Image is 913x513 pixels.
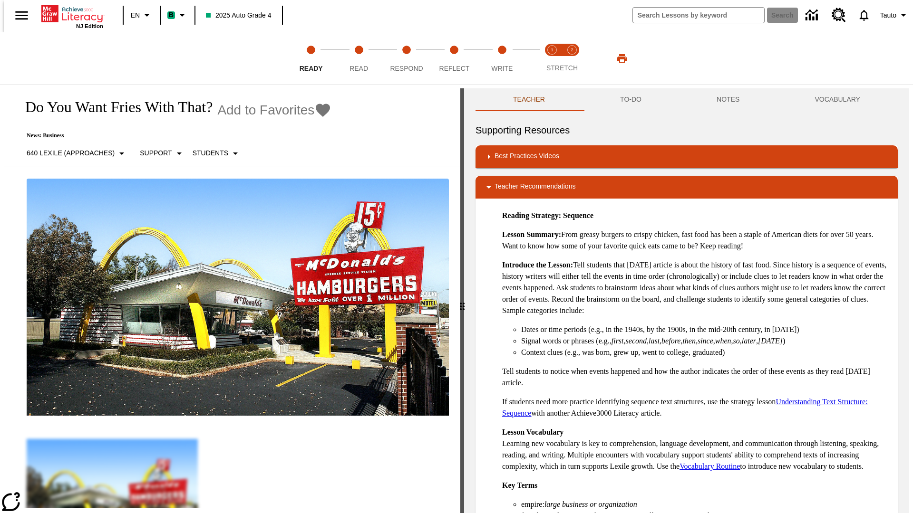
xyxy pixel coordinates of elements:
p: Support [140,148,172,158]
button: Select Lexile, 640 Lexile (Approaches) [23,145,131,162]
h6: Supporting Resources [476,123,898,138]
a: Data Center [800,2,826,28]
h1: Do You Want Fries With That? [15,98,213,116]
span: Reflect [439,65,470,72]
span: NJ Edition [76,23,103,29]
button: Select Student [189,145,245,162]
button: VOCABULARY [777,88,898,111]
button: Read step 2 of 5 [331,32,386,85]
button: Add to Favorites - Do You Want Fries With That? [217,102,331,118]
p: Best Practices Videos [495,151,559,162]
a: Notifications [852,3,876,28]
button: Scaffolds, Support [136,145,188,162]
span: Ready [300,65,323,72]
em: last [649,337,660,345]
img: One of the first McDonald's stores, with the iconic red sign and golden arches. [27,179,449,416]
strong: Sequence [563,211,593,219]
button: Teacher [476,88,583,111]
p: From greasy burgers to crispy chicken, fast food has been a staple of American diets for over 50 ... [502,229,890,252]
em: when [715,337,731,345]
button: Language: EN, Select a language [126,7,157,24]
em: large business or organization [544,500,637,508]
div: activity [464,88,909,513]
text: 1 [551,47,553,52]
p: Students [193,148,228,158]
button: Reflect step 4 of 5 [427,32,482,85]
li: Context clues (e.g., was born, grew up, went to college, graduated) [521,347,890,358]
span: EN [131,10,140,20]
button: Ready step 1 of 5 [283,32,339,85]
p: Learning new vocabulary is key to comprehension, language development, and communication through ... [502,427,890,472]
div: Home [41,3,103,29]
strong: Key Terms [502,481,537,489]
li: Signal words or phrases (e.g., , , , , , , , , , ) [521,335,890,347]
em: first [612,337,624,345]
p: News: Business [15,132,331,139]
p: 640 Lexile (Approaches) [27,148,115,158]
a: Resource Center, Will open in new tab [826,2,852,28]
button: Stretch Respond step 2 of 2 [558,32,586,85]
div: Instructional Panel Tabs [476,88,898,111]
li: Dates or time periods (e.g., in the 1940s, by the 1900s, in the mid-20th century, in [DATE]) [521,324,890,335]
em: later [742,337,756,345]
span: STRETCH [546,64,578,72]
em: since [698,337,713,345]
span: Tauto [880,10,896,20]
a: Vocabulary Routine [680,462,740,470]
button: Open side menu [8,1,36,29]
button: Stretch Read step 1 of 2 [538,32,566,85]
p: Teacher Recommendations [495,181,575,193]
em: then [682,337,696,345]
div: reading [4,88,460,508]
div: Best Practices Videos [476,145,898,168]
text: 2 [571,47,573,52]
span: Read [350,65,368,72]
span: 2025 Auto Grade 4 [206,10,272,20]
p: If students need more practice identifying sequence text structures, use the strategy lesson with... [502,396,890,419]
button: TO-DO [583,88,679,111]
em: [DATE] [758,337,783,345]
span: B [169,9,174,21]
span: Write [491,65,513,72]
em: second [626,337,647,345]
span: Respond [390,65,423,72]
button: Respond step 3 of 5 [379,32,434,85]
p: Tell students to notice when events happened and how the author indicates the order of these even... [502,366,890,389]
li: empire: [521,499,890,510]
em: so [733,337,740,345]
strong: Introduce the Lesson: [502,261,573,269]
a: Understanding Text Structure: Sequence [502,398,868,417]
strong: Lesson Vocabulary [502,428,563,436]
button: Boost Class color is mint green. Change class color [164,7,192,24]
button: Write step 5 of 5 [475,32,530,85]
em: before [661,337,680,345]
button: Profile/Settings [876,7,913,24]
strong: Reading Strategy: [502,211,561,219]
input: search field [633,8,764,23]
button: Print [607,50,637,67]
p: Tell students that [DATE] article is about the history of fast food. Since history is a sequence ... [502,259,890,316]
strong: Lesson Summary: [502,230,561,238]
div: Press Enter or Spacebar and then press right and left arrow keys to move the slider [460,88,464,513]
span: Add to Favorites [217,103,314,118]
div: Teacher Recommendations [476,176,898,199]
button: NOTES [679,88,777,111]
